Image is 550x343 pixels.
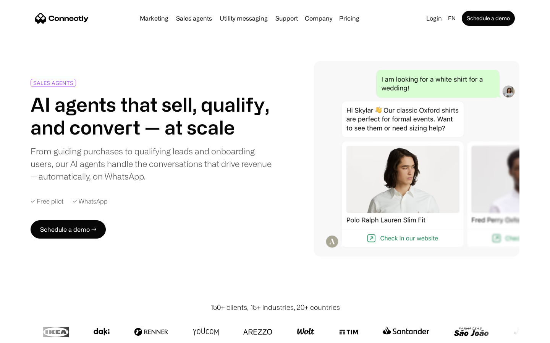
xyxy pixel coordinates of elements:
[173,15,215,21] a: Sales agents
[423,13,445,24] a: Login
[305,13,332,24] div: Company
[210,302,340,313] div: 150+ clients, 15+ industries, 20+ countries
[31,145,272,183] div: From guiding purchases to qualifying leads and onboarding users, our AI agents handle the convers...
[31,198,63,205] div: ✓ Free pilot
[31,93,272,139] h1: AI agents that sell, qualify, and convert — at scale
[15,330,46,340] ul: Language list
[217,15,271,21] a: Utility messaging
[73,198,108,205] div: ✓ WhatsApp
[448,13,456,24] div: en
[137,15,171,21] a: Marketing
[8,329,46,340] aside: Language selected: English
[336,15,362,21] a: Pricing
[31,220,106,239] a: Schedule a demo →
[272,15,301,21] a: Support
[462,11,515,26] a: Schedule a demo
[33,80,73,86] div: SALES AGENTS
